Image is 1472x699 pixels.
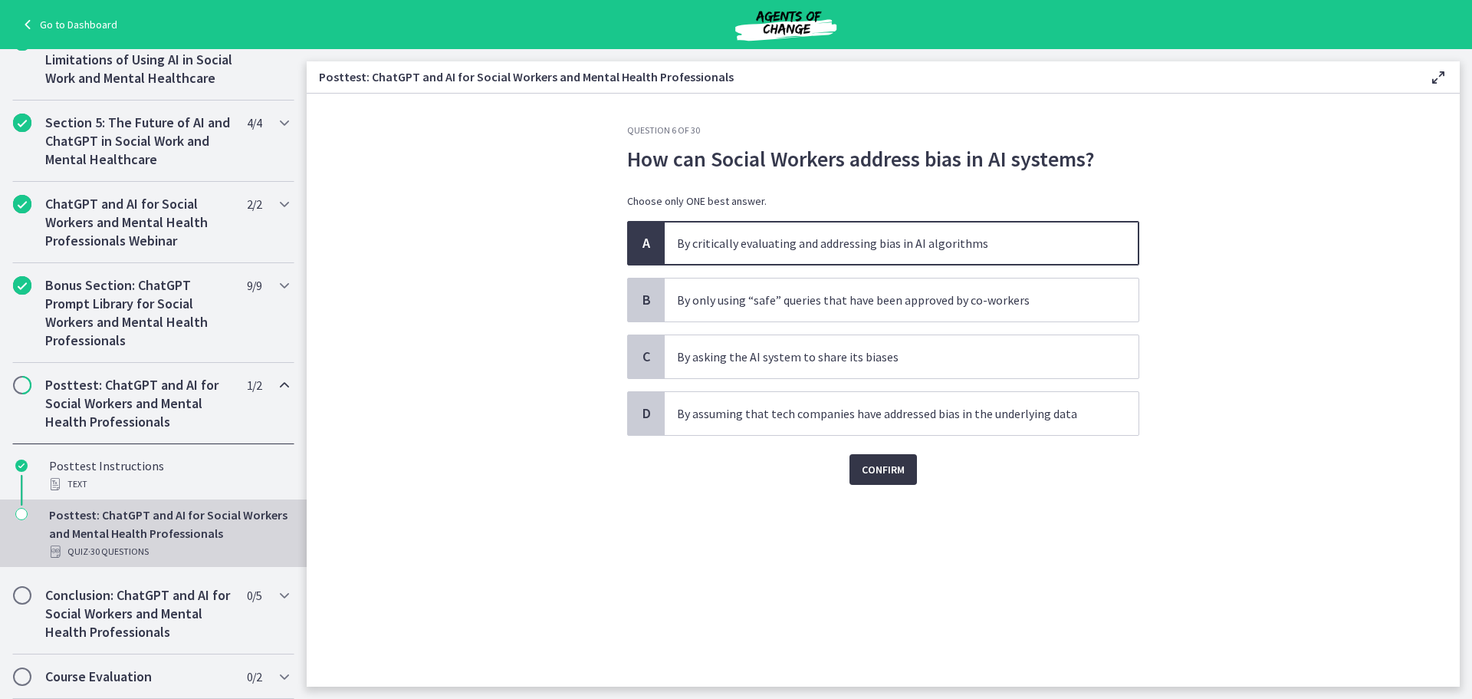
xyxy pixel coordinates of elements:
[13,195,31,213] i: Completed
[677,291,1096,309] p: By only using “safe” queries that have been approved by co-workers
[247,114,261,132] span: 4 / 4
[13,114,31,132] i: Completed
[247,668,261,686] span: 0 / 2
[694,6,878,43] img: Agents of Change
[88,542,149,561] span: · 30 Questions
[45,32,232,87] h2: Section 4: Challenges and Limitations of Using AI in Social Work and Mental Healthcare
[45,276,232,350] h2: Bonus Section: ChatGPT Prompt Library for Social Workers and Mental Health Professionals
[45,114,232,169] h2: Section 5: The Future of AI and ChatGPT in Social Work and Mental Healthcare
[637,291,655,309] span: B
[677,234,1096,252] p: By critically evaluating and addressing bias in AI algorithms
[677,348,1096,366] p: By asking the AI system to share its biases
[247,195,261,213] span: 2 / 2
[319,68,1405,86] h3: Posttest: ChatGPT and AI for Social Workers and Mental Health Professionals
[247,276,261,295] span: 9 / 9
[49,457,288,493] div: Posttest Instructions
[13,276,31,295] i: Completed
[849,454,917,485] button: Confirm
[45,195,232,250] h2: ChatGPT and AI for Social Workers and Mental Health Professionals Webinar
[627,124,1139,137] h3: Question 6 of 30
[247,586,261,605] span: 0 / 5
[637,404,655,423] span: D
[677,404,1096,423] p: By assuming that tech companies have addressed bias in the underlying data
[49,506,288,561] div: Posttest: ChatGPT and AI for Social Workers and Mental Health Professionals
[45,586,232,641] h2: Conclusion: ChatGPT and AI for Social Workers and Mental Health Professionals
[49,542,288,561] div: Quiz
[637,234,655,252] span: A
[637,348,655,366] span: C
[18,15,117,34] a: Go to Dashboard
[247,376,261,394] span: 1 / 2
[45,376,232,431] h2: Posttest: ChatGPT and AI for Social Workers and Mental Health Professionals
[862,460,905,479] span: Confirm
[627,193,1139,209] p: Choose only ONE best answer.
[45,668,232,686] h2: Course Evaluation
[49,475,288,493] div: Text
[15,460,28,472] i: Completed
[627,143,1139,175] p: How can Social Workers address bias in AI systems?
